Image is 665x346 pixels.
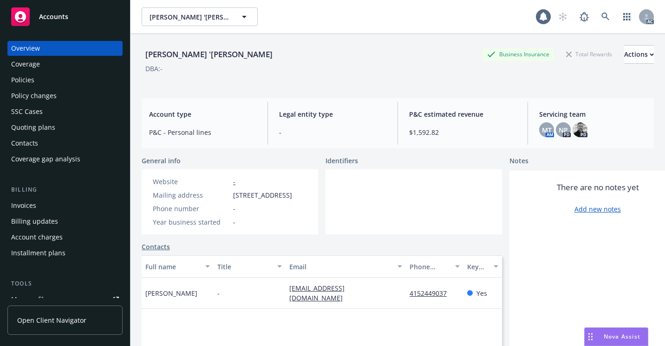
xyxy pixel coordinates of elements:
[11,104,43,119] div: SSC Cases
[153,190,229,200] div: Mailing address
[604,333,640,340] span: Nova Assist
[142,242,170,252] a: Contacts
[145,64,163,73] div: DBA: -
[559,125,568,135] span: NP
[476,288,487,298] span: Yes
[554,7,572,26] a: Start snowing
[233,204,235,213] span: -
[467,262,488,272] div: Key contact
[406,255,463,278] button: Phone number
[149,127,256,137] span: P&C - Personal lines
[214,255,286,278] button: Title
[575,7,593,26] a: Report a Bug
[7,279,123,288] div: Tools
[153,204,229,213] div: Phone number
[7,120,123,135] a: Quoting plans
[409,109,516,119] span: P&C estimated revenue
[153,177,229,186] div: Website
[7,152,123,166] a: Coverage gap analysis
[217,262,272,272] div: Title
[11,88,57,103] div: Policy changes
[463,255,502,278] button: Key contact
[289,262,392,272] div: Email
[11,246,65,260] div: Installment plans
[279,109,386,119] span: Legal entity type
[482,48,554,60] div: Business Insurance
[326,156,358,166] span: Identifiers
[410,262,450,272] div: Phone number
[145,262,200,272] div: Full name
[7,185,123,194] div: Billing
[145,288,197,298] span: [PERSON_NAME]
[7,246,123,260] a: Installment plans
[233,190,292,200] span: [STREET_ADDRESS]
[11,292,51,307] div: Manage files
[11,198,36,213] div: Invoices
[573,122,587,137] img: photo
[17,315,86,325] span: Open Client Navigator
[557,182,639,193] span: There are no notes yet
[286,255,406,278] button: Email
[7,41,123,56] a: Overview
[11,214,58,229] div: Billing updates
[217,288,220,298] span: -
[7,88,123,103] a: Policy changes
[509,156,528,167] span: Notes
[7,57,123,72] a: Coverage
[11,41,40,56] div: Overview
[39,13,68,20] span: Accounts
[11,73,34,87] div: Policies
[7,292,123,307] a: Manage files
[574,204,621,214] a: Add new notes
[289,284,350,302] a: [EMAIL_ADDRESS][DOMAIN_NAME]
[142,156,181,166] span: General info
[585,328,596,346] div: Drag to move
[7,198,123,213] a: Invoices
[409,127,516,137] span: $1,592.82
[596,7,615,26] a: Search
[150,12,230,22] span: [PERSON_NAME] '[PERSON_NAME]
[279,127,386,137] span: -
[11,230,63,245] div: Account charges
[142,255,214,278] button: Full name
[618,7,636,26] a: Switch app
[7,4,123,30] a: Accounts
[153,217,229,227] div: Year business started
[11,136,38,151] div: Contacts
[11,57,40,72] div: Coverage
[11,152,80,166] div: Coverage gap analysis
[7,104,123,119] a: SSC Cases
[7,73,123,87] a: Policies
[7,230,123,245] a: Account charges
[624,46,654,63] div: Actions
[233,217,235,227] span: -
[539,109,646,119] span: Servicing team
[584,327,648,346] button: Nova Assist
[561,48,617,60] div: Total Rewards
[142,7,258,26] button: [PERSON_NAME] '[PERSON_NAME]
[624,45,654,64] button: Actions
[11,120,55,135] div: Quoting plans
[149,109,256,119] span: Account type
[7,214,123,229] a: Billing updates
[410,289,454,298] a: 4152449037
[142,48,276,60] div: [PERSON_NAME] '[PERSON_NAME]
[542,125,552,135] span: MT
[7,136,123,151] a: Contacts
[233,177,235,186] a: -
